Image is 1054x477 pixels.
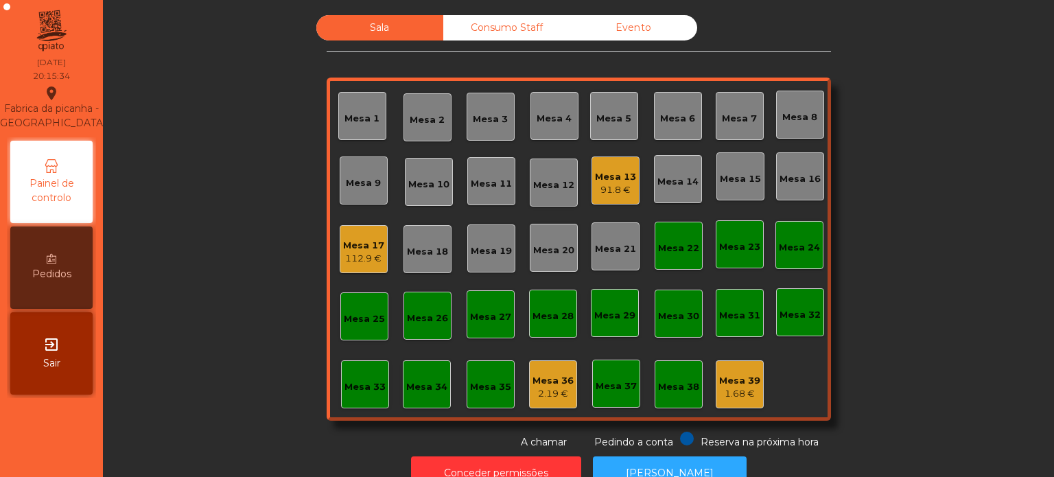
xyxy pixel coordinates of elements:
[43,85,60,102] i: location_on
[594,309,635,323] div: Mesa 29
[344,380,386,394] div: Mesa 33
[595,170,636,184] div: Mesa 13
[443,15,570,40] div: Consumo Staff
[32,267,71,281] span: Pedidos
[346,176,381,190] div: Mesa 9
[532,374,574,388] div: Mesa 36
[343,252,384,266] div: 112.9 €
[14,176,89,205] span: Painel de controlo
[780,308,821,322] div: Mesa 32
[408,178,449,191] div: Mesa 10
[596,112,631,126] div: Mesa 5
[43,356,60,371] span: Sair
[595,242,636,256] div: Mesa 21
[594,436,673,448] span: Pedindo a conta
[316,15,443,40] div: Sala
[471,244,512,258] div: Mesa 19
[470,310,511,324] div: Mesa 27
[596,380,637,393] div: Mesa 37
[537,112,572,126] div: Mesa 4
[657,175,699,189] div: Mesa 14
[658,310,699,323] div: Mesa 30
[719,240,760,254] div: Mesa 23
[533,178,574,192] div: Mesa 12
[595,183,636,197] div: 91.8 €
[570,15,697,40] div: Evento
[720,172,761,186] div: Mesa 15
[782,110,817,124] div: Mesa 8
[410,113,445,127] div: Mesa 2
[719,387,760,401] div: 1.68 €
[658,380,699,394] div: Mesa 38
[344,312,385,326] div: Mesa 25
[406,380,447,394] div: Mesa 34
[34,7,68,55] img: qpiato
[473,113,508,126] div: Mesa 3
[719,374,760,388] div: Mesa 39
[780,172,821,186] div: Mesa 16
[43,336,60,353] i: exit_to_app
[658,242,699,255] div: Mesa 22
[521,436,567,448] span: A chamar
[37,56,66,69] div: [DATE]
[719,309,760,323] div: Mesa 31
[533,244,574,257] div: Mesa 20
[701,436,819,448] span: Reserva na próxima hora
[33,70,70,82] div: 20:15:34
[532,310,574,323] div: Mesa 28
[779,241,820,255] div: Mesa 24
[532,387,574,401] div: 2.19 €
[344,112,379,126] div: Mesa 1
[470,380,511,394] div: Mesa 35
[722,112,757,126] div: Mesa 7
[660,112,695,126] div: Mesa 6
[471,177,512,191] div: Mesa 11
[407,245,448,259] div: Mesa 18
[343,239,384,253] div: Mesa 17
[407,312,448,325] div: Mesa 26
